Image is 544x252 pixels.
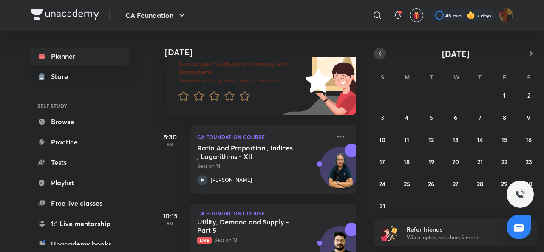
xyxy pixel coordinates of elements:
[522,133,535,146] button: August 16, 2025
[453,180,459,188] abbr: August 27, 2025
[31,154,129,171] a: Tests
[522,155,535,168] button: August 23, 2025
[453,73,459,81] abbr: Wednesday
[400,133,414,146] button: August 11, 2025
[425,177,438,190] button: August 26, 2025
[376,177,389,190] button: August 24, 2025
[400,155,414,168] button: August 18, 2025
[478,73,482,81] abbr: Thursday
[407,225,511,234] h6: Refer friends
[428,180,434,188] abbr: August 26, 2025
[477,180,483,188] abbr: August 28, 2025
[407,234,511,241] p: Win a laptop, vouchers & more
[380,158,385,166] abbr: August 17, 2025
[197,132,331,142] p: CA Foundation Course
[479,113,482,122] abbr: August 7, 2025
[197,211,349,216] p: CA Foundation Course
[31,113,129,130] a: Browse
[277,47,356,115] img: feedback_image
[376,110,389,124] button: August 3, 2025
[498,110,511,124] button: August 8, 2025
[473,110,487,124] button: August 7, 2025
[498,155,511,168] button: August 22, 2025
[31,215,129,232] a: 1:1 Live mentorship
[381,73,384,81] abbr: Sunday
[376,133,389,146] button: August 10, 2025
[430,113,433,122] abbr: August 5, 2025
[405,73,410,81] abbr: Monday
[499,8,513,23] img: gungun Raj
[498,177,511,190] button: August 29, 2025
[425,155,438,168] button: August 19, 2025
[404,158,410,166] abbr: August 18, 2025
[153,221,187,226] p: AM
[380,202,385,210] abbr: August 31, 2025
[473,177,487,190] button: August 28, 2025
[211,176,252,184] p: [PERSON_NAME]
[153,211,187,221] h5: 10:15
[31,133,129,150] a: Practice
[153,132,187,142] h5: 8:30
[413,11,420,19] img: avatar
[503,91,506,99] abbr: August 1, 2025
[453,136,459,144] abbr: August 13, 2025
[449,133,462,146] button: August 13, 2025
[31,195,129,212] a: Free live classes
[376,199,389,212] button: August 31, 2025
[197,144,303,161] h5: Ratio And Proportion , Indices , Logarithms - XII
[501,180,507,188] abbr: August 29, 2025
[178,77,303,84] p: Your word will help make Unacademy better
[454,113,457,122] abbr: August 6, 2025
[473,133,487,146] button: August 14, 2025
[379,136,385,144] abbr: August 10, 2025
[381,113,384,122] abbr: August 3, 2025
[449,155,462,168] button: August 20, 2025
[501,136,507,144] abbr: August 15, 2025
[503,113,506,122] abbr: August 8, 2025
[522,110,535,124] button: August 9, 2025
[31,9,99,22] a: Company Logo
[428,158,434,166] abbr: August 19, 2025
[442,48,470,59] span: [DATE]
[477,136,483,144] abbr: August 14, 2025
[386,48,525,59] button: [DATE]
[522,177,535,190] button: August 30, 2025
[526,158,532,166] abbr: August 23, 2025
[449,110,462,124] button: August 6, 2025
[400,110,414,124] button: August 4, 2025
[425,133,438,146] button: August 12, 2025
[400,177,414,190] button: August 25, 2025
[452,158,459,166] abbr: August 20, 2025
[404,136,409,144] abbr: August 11, 2025
[525,180,533,188] abbr: August 30, 2025
[153,142,187,147] p: AM
[379,180,385,188] abbr: August 24, 2025
[376,155,389,168] button: August 17, 2025
[51,71,73,82] div: Store
[197,162,331,170] p: Session 14
[410,8,423,22] button: avatar
[197,237,212,244] span: Live
[31,48,129,65] a: Planner
[381,224,398,241] img: referral
[503,73,506,81] abbr: Friday
[31,99,129,113] h6: SELF STUDY
[120,7,192,24] button: CA Foundation
[165,47,365,57] h4: [DATE]
[31,174,129,191] a: Playlist
[197,236,331,244] p: Session 13
[473,155,487,168] button: August 21, 2025
[31,68,129,85] a: Store
[31,9,99,20] img: Company Logo
[430,73,433,81] abbr: Tuesday
[515,189,525,199] img: ttu
[527,73,530,81] abbr: Saturday
[197,218,303,235] h5: Utility, Demand and Supply - Part 5
[526,136,532,144] abbr: August 16, 2025
[178,60,303,76] h6: Give us your feedback on learning with Unacademy
[428,136,434,144] abbr: August 12, 2025
[467,11,475,20] img: streak
[498,133,511,146] button: August 15, 2025
[498,88,511,102] button: August 1, 2025
[449,177,462,190] button: August 27, 2025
